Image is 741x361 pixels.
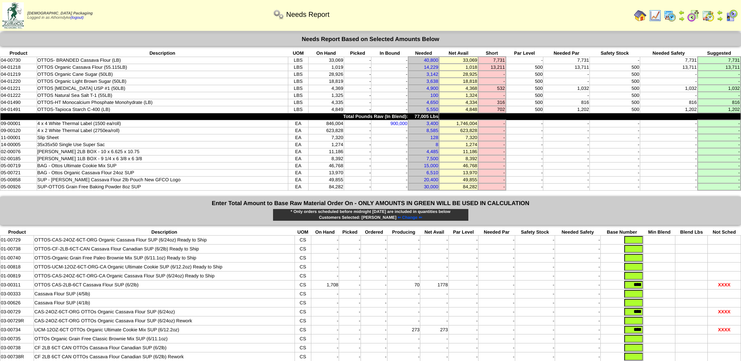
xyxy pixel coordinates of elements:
[698,183,741,190] td: -
[0,229,34,236] th: Product
[640,106,697,113] td: 1,202
[371,64,408,71] td: -
[0,134,37,141] td: 11-00001
[506,148,543,155] td: -
[371,162,408,169] td: -
[698,120,741,127] td: -
[640,50,697,57] th: Needed Safety
[506,85,543,92] td: 500
[589,183,640,190] td: -
[687,9,700,22] img: calendarblend.gif
[478,120,506,127] td: -
[37,106,288,113] td: OTTOS-Tapioca Starch C-400 (LB)
[37,64,288,71] td: OTTOS Organic Cassava Flour (55.115LB)
[37,141,288,148] td: 35x35x50 Single Use Super Sac
[371,57,408,64] td: -
[589,50,640,57] th: Safety Stock
[640,148,697,155] td: -
[634,9,646,22] img: home.gif
[478,169,506,176] td: -
[309,155,344,162] td: 8,392
[309,92,344,99] td: 1,325
[0,183,37,190] td: 05-00926
[391,121,407,126] a: 900,000
[439,183,478,190] td: 84,282
[344,106,371,113] td: -
[439,92,478,99] td: 1,324
[344,183,371,190] td: -
[37,183,288,190] td: SUP-OTTOS Grain Free Baking Powder 8oz SUP
[361,229,387,236] th: Ordered
[286,11,329,19] span: Needs Report
[589,92,640,99] td: 500
[0,57,37,64] td: 04-00730
[698,155,741,162] td: -
[640,85,697,92] td: 1,032
[371,99,408,106] td: -
[427,156,438,161] a: 7,500
[37,78,288,85] td: OTTOS Organic Light Brown Sugar (50LB)
[344,134,371,141] td: -
[37,169,288,176] td: BAG - Ottos Organic Cassava Flour 24oz SUP
[506,57,543,64] td: -
[37,120,288,127] td: 4 x 4 White Thermal Label (1500 ea/roll)
[0,120,37,127] td: 09-00001
[698,57,741,64] td: 7,731
[640,120,697,127] td: -
[0,71,37,78] td: 04-01219
[589,120,640,127] td: -
[478,176,506,183] td: -
[640,78,697,85] td: -
[725,9,738,22] img: calendarcustomer.gif
[70,16,84,20] a: (logout)
[309,134,344,141] td: 7,320
[543,169,589,176] td: -
[515,229,555,236] th: Safety Stock
[640,134,697,141] td: -
[589,176,640,183] td: -
[439,162,478,169] td: 46,768
[543,85,589,92] td: 1,032
[371,169,408,176] td: -
[589,127,640,134] td: -
[478,141,506,148] td: -
[371,92,408,99] td: -
[37,148,288,155] td: [PERSON_NAME] 2LB BOX - 10 x 6.625 x 10.75
[506,134,543,141] td: -
[640,127,697,134] td: -
[506,183,543,190] td: -
[640,155,697,162] td: -
[309,162,344,169] td: 46,768
[543,141,589,148] td: -
[698,85,741,92] td: 1,032
[371,155,408,162] td: -
[698,106,741,113] td: 1,202
[589,71,640,78] td: 500
[371,50,408,57] th: In Bound
[543,183,589,190] td: -
[288,176,308,183] td: EA
[37,85,288,92] td: OTTOS [MEDICAL_DATA] USP #1 (50LB)
[37,71,288,78] td: OTTOS Organic Cane Sugar (50LB)
[309,78,344,85] td: 18,819
[698,169,741,176] td: -
[309,120,344,127] td: 846,004
[344,99,371,106] td: -
[506,99,543,106] td: 500
[427,128,438,133] a: 8,585
[543,50,589,57] th: Needed Par
[436,142,438,147] a: 8
[371,127,408,134] td: -
[439,106,478,113] td: 4,848
[288,183,308,190] td: EA
[478,127,506,134] td: -
[439,71,478,78] td: 28,925
[439,99,478,106] td: 4,334
[478,71,506,78] td: -
[0,176,37,183] td: 05-00858
[478,162,506,169] td: -
[478,99,506,106] td: 316
[589,162,640,169] td: -
[427,107,438,112] a: 5,550
[439,57,478,64] td: 33,069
